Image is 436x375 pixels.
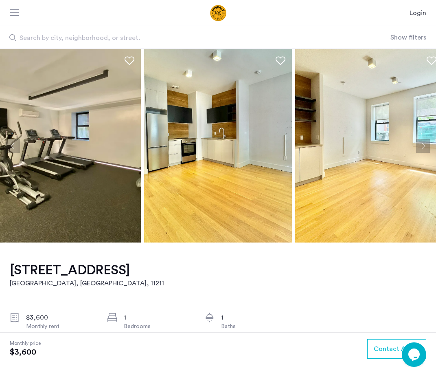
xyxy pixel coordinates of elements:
[178,5,258,21] img: logo
[221,322,289,331] div: Baths
[402,342,428,367] iframe: chat widget
[6,139,20,153] button: Previous apartment
[26,313,94,322] div: $3,600
[410,8,426,18] a: Login
[10,347,41,357] span: $3,600
[367,339,426,359] button: button
[221,313,289,322] div: 1
[416,139,430,153] button: Next apartment
[124,313,192,322] div: 1
[20,33,332,43] span: Search by city, neighborhood, or street.
[144,49,292,243] img: apartment
[10,278,164,288] h2: [GEOGRAPHIC_DATA], [GEOGRAPHIC_DATA] , 11211
[26,322,94,331] div: Monthly rent
[10,262,164,278] h1: [STREET_ADDRESS]
[178,5,258,21] a: Cazamio Logo
[10,339,41,347] span: Monthly price
[390,33,426,42] button: Show or hide filters
[374,344,420,354] span: Contact Agent
[10,262,164,288] a: [STREET_ADDRESS][GEOGRAPHIC_DATA], [GEOGRAPHIC_DATA], 11211
[124,322,192,331] div: Bedrooms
